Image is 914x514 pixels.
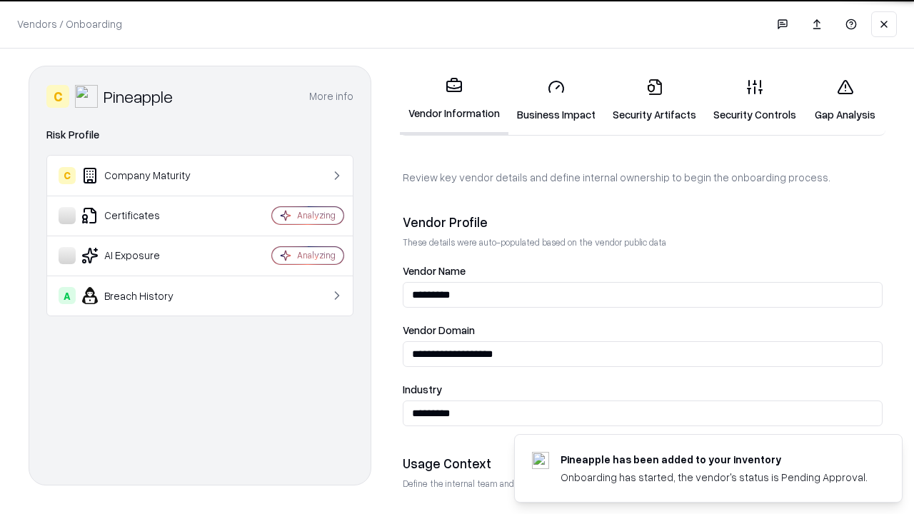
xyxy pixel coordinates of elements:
button: More info [309,84,353,109]
div: Risk Profile [46,126,353,143]
div: AI Exposure [59,247,229,264]
p: Vendors / Onboarding [17,16,122,31]
a: Vendor Information [400,66,508,135]
label: Vendor Name [403,266,883,276]
div: Company Maturity [59,167,229,184]
img: Pineapple [75,85,98,108]
div: Usage Context [403,455,883,472]
div: Breach History [59,287,229,304]
p: These details were auto-populated based on the vendor public data [403,236,883,248]
div: A [59,287,76,304]
label: Industry [403,384,883,395]
div: C [59,167,76,184]
div: Pineapple [104,85,173,108]
p: Define the internal team and reason for using this vendor. This helps assess business relevance a... [403,478,883,490]
img: pineappleenergy.com [532,452,549,469]
a: Security Controls [705,67,805,133]
a: Security Artifacts [604,67,705,133]
div: C [46,85,69,108]
a: Gap Analysis [805,67,885,133]
div: Analyzing [297,249,336,261]
a: Business Impact [508,67,604,133]
div: Analyzing [297,209,336,221]
div: Certificates [59,207,229,224]
div: Pineapple has been added to your inventory [561,452,868,467]
div: Vendor Profile [403,213,883,231]
label: Vendor Domain [403,325,883,336]
p: Review key vendor details and define internal ownership to begin the onboarding process. [403,170,883,185]
div: Onboarding has started, the vendor's status is Pending Approval. [561,470,868,485]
